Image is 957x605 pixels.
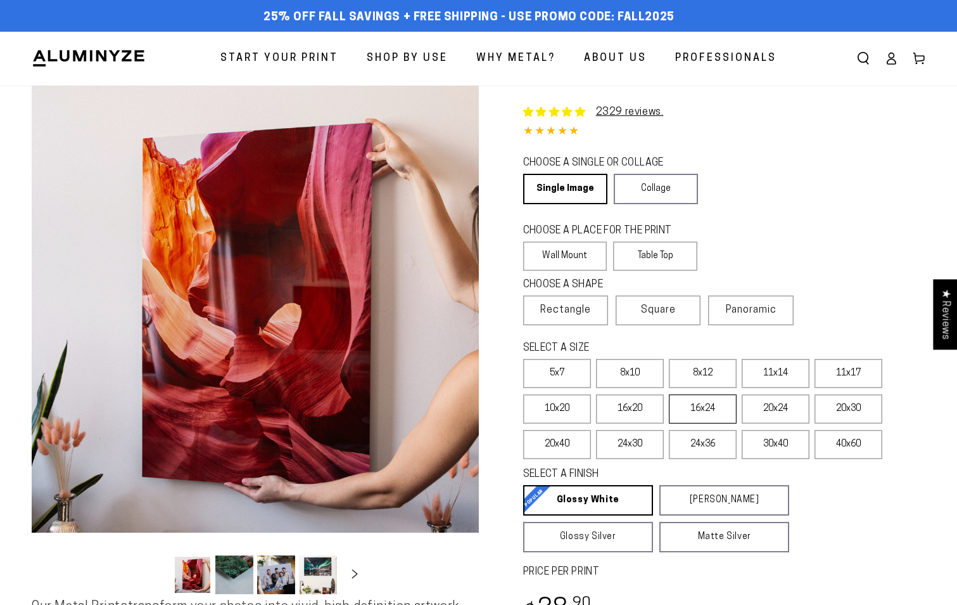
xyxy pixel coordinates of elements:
[220,49,338,68] span: Start Your Print
[596,107,664,117] a: 2329 reviews.
[523,485,653,516] a: Glossy White
[849,44,877,72] summary: Search our site
[467,42,565,75] a: Why Metal?
[523,565,926,580] label: PRICE PER PRINT
[669,359,737,388] label: 8x12
[641,302,676,318] span: Square
[726,305,776,315] span: Panoramic
[357,42,457,75] a: Shop By Use
[742,394,809,424] label: 20x24
[341,561,369,589] button: Slide right
[742,430,809,459] label: 30x40
[814,359,882,388] label: 11x17
[299,556,337,594] button: Load image 4 in gallery view
[523,341,760,356] legend: SELECT A SIZE
[814,394,882,424] label: 20x30
[523,242,607,271] label: Wall Mount
[614,174,698,204] a: Collage
[523,224,686,238] legend: CHOOSE A PLACE FOR THE PRINT
[476,49,555,68] span: Why Metal?
[174,556,212,594] button: Load image 1 in gallery view
[523,156,687,171] legend: CHOOSE A SINGLE OR COLLAGE
[584,49,647,68] span: About Us
[211,42,348,75] a: Start Your Print
[523,467,760,482] legend: SELECT A FINISH
[742,359,809,388] label: 11x14
[933,279,957,349] div: Click to open Judge.me floating reviews tab
[263,11,675,25] span: 25% off FALL Savings + Free Shipping - Use Promo Code: FALL2025
[32,49,146,68] img: Aluminyze
[523,522,653,552] a: Glossy Silver
[675,49,776,68] span: Professionals
[574,42,656,75] a: About Us
[523,394,591,424] label: 10x20
[659,522,789,552] a: Matte Silver
[142,561,170,589] button: Slide left
[215,556,253,594] button: Load image 2 in gallery view
[367,49,448,68] span: Shop By Use
[659,485,789,516] a: [PERSON_NAME]
[523,430,591,459] label: 20x40
[32,86,479,599] media-gallery: Gallery Viewer
[523,174,607,204] a: Single Image
[523,123,926,141] div: 4.85 out of 5.0 stars
[596,359,664,388] label: 8x10
[596,430,664,459] label: 24x30
[540,302,591,318] span: Rectangle
[523,359,591,388] label: 5x7
[523,278,688,292] legend: CHOOSE A SHAPE
[613,242,697,271] label: Table Top
[814,430,882,459] label: 40x60
[669,394,737,424] label: 16x24
[669,430,737,459] label: 24x36
[596,394,664,424] label: 16x20
[666,42,786,75] a: Professionals
[257,556,295,594] button: Load image 3 in gallery view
